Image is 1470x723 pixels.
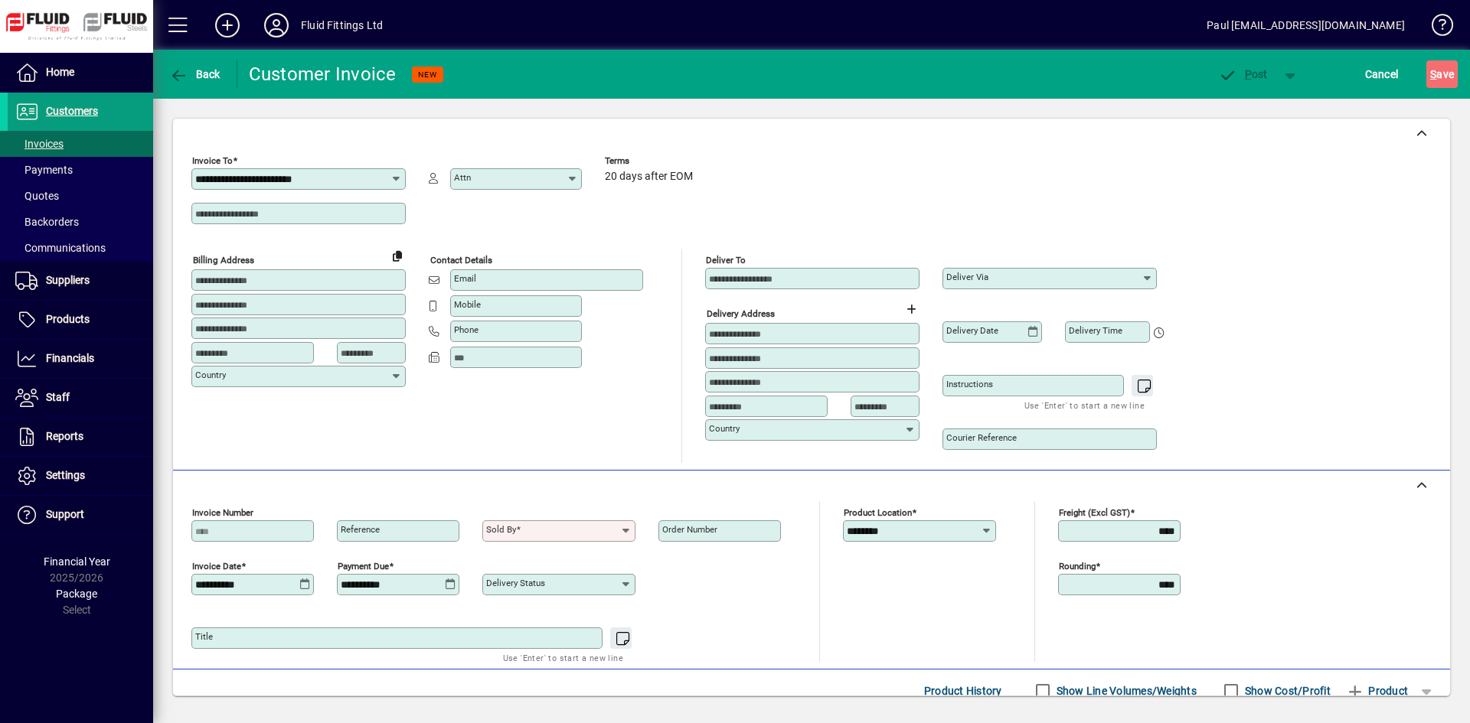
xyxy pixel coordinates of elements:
span: Product [1346,679,1408,703]
span: Product History [924,679,1002,703]
button: Product History [918,677,1008,705]
a: Reports [8,418,153,456]
mat-label: Delivery date [946,325,998,336]
mat-label: Reference [341,524,380,535]
a: Knowledge Base [1420,3,1451,53]
mat-label: Delivery time [1069,325,1122,336]
button: Cancel [1361,60,1403,88]
span: Cancel [1365,62,1399,86]
a: Staff [8,379,153,417]
a: Support [8,496,153,534]
div: Customer Invoice [249,62,397,86]
mat-label: Invoice date [192,561,241,572]
button: Save [1426,60,1458,88]
span: Invoices [15,138,64,150]
span: Settings [46,469,85,481]
span: Staff [46,391,70,403]
span: Financial Year [44,555,110,568]
mat-label: Invoice To [192,155,233,166]
span: Support [46,508,84,520]
mat-label: Order number [662,524,717,535]
span: NEW [418,70,437,80]
button: Product [1338,677,1416,705]
a: Products [8,301,153,339]
div: Paul [EMAIL_ADDRESS][DOMAIN_NAME] [1207,13,1405,37]
span: 20 days after EOM [605,171,693,183]
a: Quotes [8,183,153,209]
button: Back [165,60,224,88]
mat-label: Payment due [338,561,389,572]
app-page-header-button: Back [153,60,237,88]
span: S [1430,68,1436,80]
mat-label: Country [709,423,740,434]
mat-label: Country [195,370,226,380]
a: Communications [8,235,153,261]
button: Copy to Delivery address [385,243,410,268]
div: Fluid Fittings Ltd [301,13,383,37]
span: Customers [46,105,98,117]
span: Payments [15,164,73,176]
mat-label: Email [454,273,476,284]
mat-label: Instructions [946,379,993,389]
span: Back [169,68,220,80]
button: Profile [252,11,301,39]
mat-label: Invoice number [192,507,253,518]
span: P [1245,68,1252,80]
span: Reports [46,430,83,442]
mat-label: Deliver To [706,255,746,265]
span: ost [1218,68,1268,80]
button: Add [203,11,252,39]
a: Suppliers [8,262,153,300]
span: Quotes [15,190,59,202]
span: Backorders [15,216,79,228]
a: Financials [8,340,153,378]
mat-hint: Use 'Enter' to start a new line [1024,396,1145,414]
mat-label: Attn [454,172,471,183]
button: Post [1210,60,1276,88]
a: Backorders [8,209,153,235]
label: Show Cost/Profit [1242,683,1331,699]
a: Settings [8,457,153,495]
mat-label: Product location [844,507,912,518]
span: Suppliers [46,274,90,286]
mat-label: Delivery status [486,578,545,588]
mat-label: Mobile [454,299,481,310]
mat-label: Freight (excl GST) [1059,507,1130,518]
mat-label: Phone [454,324,479,335]
span: ave [1430,62,1454,86]
a: Payments [8,157,153,183]
label: Show Line Volumes/Weights [1053,683,1197,699]
button: Choose address [899,297,923,321]
mat-label: Title [195,631,213,642]
a: Invoices [8,131,153,157]
span: Terms [605,156,697,166]
span: Package [56,588,97,600]
span: Financials [46,352,94,364]
mat-label: Sold by [486,524,516,535]
mat-label: Courier Reference [946,432,1017,443]
mat-label: Rounding [1059,561,1096,572]
a: Home [8,54,153,92]
mat-hint: Use 'Enter' to start a new line [503,649,623,666]
span: Products [46,313,90,325]
mat-label: Deliver via [946,272,988,282]
span: Communications [15,242,106,254]
span: Home [46,66,74,78]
